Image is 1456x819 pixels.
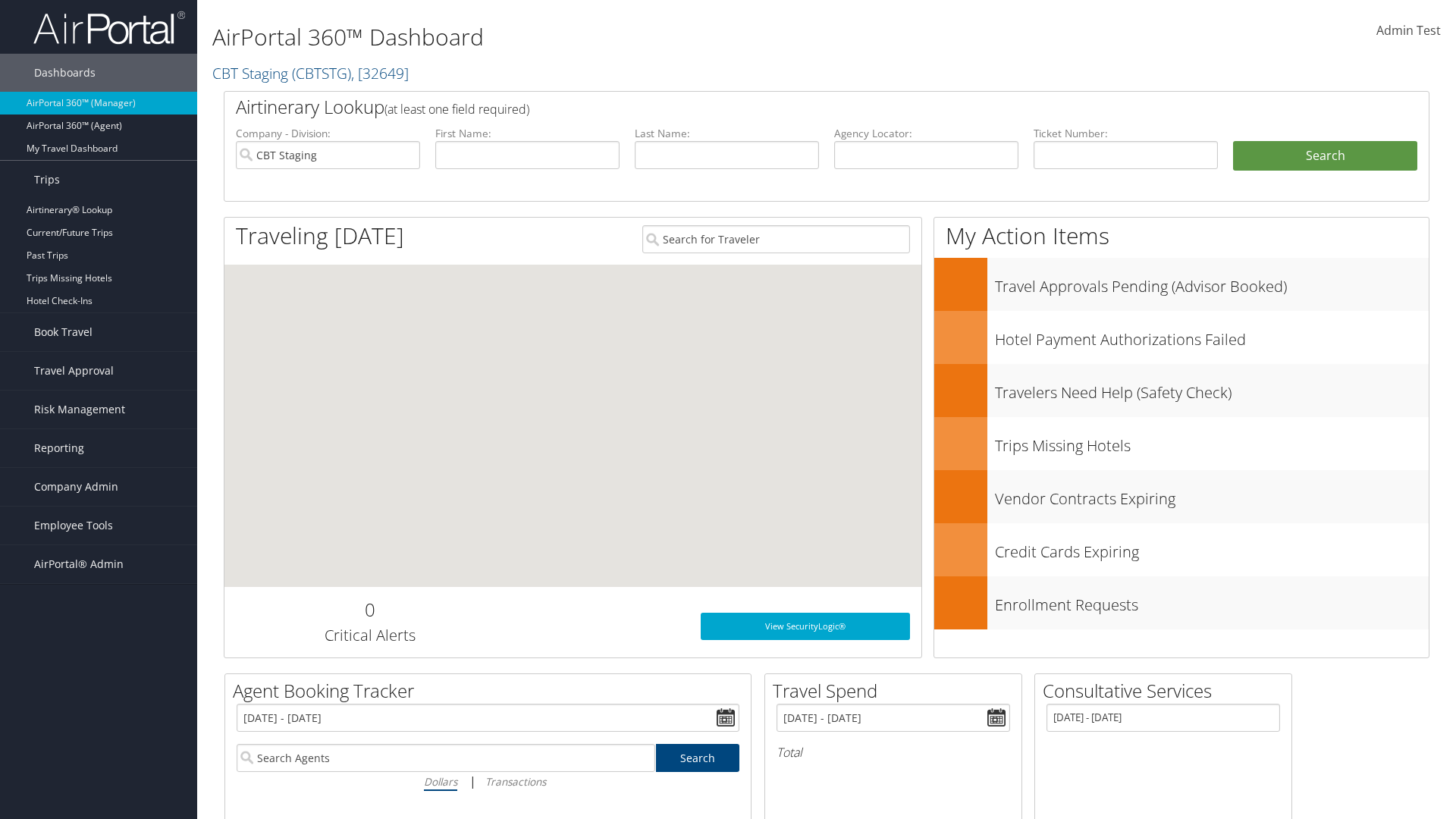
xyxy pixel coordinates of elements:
span: Admin Test [1376,22,1441,39]
label: Company - Division: [236,126,420,141]
span: Reporting [34,429,84,467]
a: Trips Missing Hotels [934,417,1429,470]
a: Travelers Need Help (Safety Check) [934,364,1429,417]
i: Dollars [424,774,457,789]
h3: Trips Missing Hotels [995,428,1429,457]
span: Employee Tools [34,507,113,544]
h1: AirPortal 360™ Dashboard [212,21,1031,53]
h2: Agent Booking Tracker [233,678,751,704]
a: Enrollment Requests [934,576,1429,629]
span: Risk Management [34,391,125,428]
span: (at least one field required) [384,101,529,118]
i: Transactions [485,774,546,789]
h3: Travelers Need Help (Safety Check) [995,375,1429,403]
h3: Vendor Contracts Expiring [995,481,1429,510]
span: Company Admin [34,468,118,506]
span: ( CBTSTG ) [292,63,351,83]
h1: Traveling [DATE] [236,220,404,252]
input: Search for Traveler [642,225,910,253]
h3: Enrollment Requests [995,587,1429,616]
h1: My Action Items [934,220,1429,252]
a: Travel Approvals Pending (Advisor Booked) [934,258,1429,311]
label: Ticket Number: [1034,126,1218,141]
div: | [237,772,739,791]
span: Book Travel [34,313,93,351]
h6: Total [777,744,1010,761]
h2: Consultative Services [1043,678,1291,704]
a: View SecurityLogic® [701,613,910,640]
span: Dashboards [34,54,96,92]
a: Vendor Contracts Expiring [934,470,1429,523]
span: , [ 32649 ] [351,63,409,83]
label: Agency Locator: [834,126,1018,141]
h2: Airtinerary Lookup [236,94,1317,120]
h3: Travel Approvals Pending (Advisor Booked) [995,268,1429,297]
span: Travel Approval [34,352,114,390]
h3: Credit Cards Expiring [995,534,1429,563]
h2: Travel Spend [773,678,1021,704]
span: AirPortal® Admin [34,545,124,583]
h3: Critical Alerts [236,625,504,646]
label: First Name: [435,126,620,141]
input: Search Agents [237,744,655,772]
h2: 0 [236,597,504,623]
h3: Hotel Payment Authorizations Failed [995,322,1429,350]
a: Credit Cards Expiring [934,523,1429,576]
img: airportal-logo.png [33,10,185,45]
a: Search [656,744,740,772]
label: Last Name: [635,126,819,141]
a: CBT Staging [212,63,409,83]
button: Search [1233,141,1417,171]
a: Admin Test [1376,8,1441,55]
span: Trips [34,161,60,199]
a: Hotel Payment Authorizations Failed [934,311,1429,364]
